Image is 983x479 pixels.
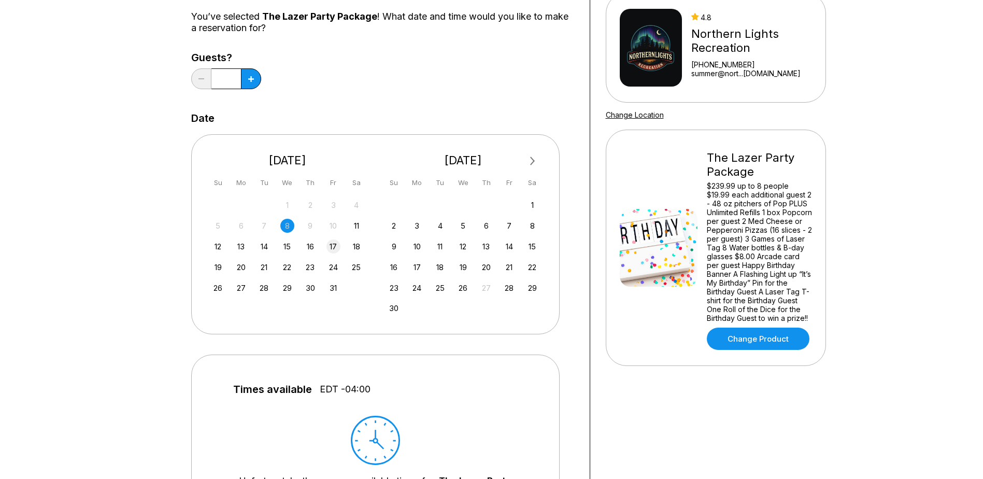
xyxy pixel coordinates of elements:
div: Choose Saturday, November 8th, 2025 [525,219,539,233]
div: Sa [349,176,363,190]
div: Th [479,176,493,190]
div: Not available Saturday, October 4th, 2025 [349,198,363,212]
div: Choose Saturday, November 22nd, 2025 [525,260,539,274]
div: $239.99 up to 8 people $19.99 each additional guest 2 - 48 oz pitchers of Pop PLUS Unlimited Refi... [707,181,812,322]
div: You’ve selected ! What date and time would you like to make a reservation for? [191,11,574,34]
div: Not available Wednesday, October 1st, 2025 [280,198,294,212]
div: Choose Friday, October 24th, 2025 [326,260,340,274]
div: Choose Tuesday, October 21st, 2025 [257,260,271,274]
div: Not available Sunday, October 5th, 2025 [211,219,225,233]
div: Choose Sunday, October 26th, 2025 [211,281,225,295]
div: Choose Sunday, October 12th, 2025 [211,239,225,253]
div: Choose Monday, November 10th, 2025 [410,239,424,253]
div: Choose Wednesday, November 5th, 2025 [456,219,470,233]
div: Choose Monday, October 20th, 2025 [234,260,248,274]
div: Tu [257,176,271,190]
div: Choose Monday, October 27th, 2025 [234,281,248,295]
div: Choose Sunday, November 30th, 2025 [387,301,401,315]
div: Choose Saturday, November 29th, 2025 [525,281,539,295]
div: Choose Saturday, November 1st, 2025 [525,198,539,212]
div: Choose Thursday, October 30th, 2025 [303,281,317,295]
img: The Lazer Party Package [620,209,697,287]
div: Choose Wednesday, October 15th, 2025 [280,239,294,253]
div: Choose Monday, November 3rd, 2025 [410,219,424,233]
div: Th [303,176,317,190]
div: Su [211,176,225,190]
div: [PHONE_NUMBER] [691,60,811,69]
span: Times available [233,384,312,395]
div: Choose Thursday, October 16th, 2025 [303,239,317,253]
div: Choose Tuesday, November 25th, 2025 [433,281,447,295]
div: Choose Thursday, November 13th, 2025 [479,239,493,253]
div: We [456,176,470,190]
div: [DATE] [207,153,368,167]
div: Fr [502,176,516,190]
div: Choose Wednesday, November 12th, 2025 [456,239,470,253]
div: Choose Wednesday, October 22nd, 2025 [280,260,294,274]
div: Choose Wednesday, November 26th, 2025 [456,281,470,295]
div: Not available Wednesday, October 8th, 2025 [280,219,294,233]
div: Choose Thursday, November 20th, 2025 [479,260,493,274]
span: EDT -04:00 [320,384,371,395]
div: Choose Tuesday, October 28th, 2025 [257,281,271,295]
div: Choose Tuesday, November 18th, 2025 [433,260,447,274]
div: Choose Monday, November 24th, 2025 [410,281,424,295]
div: Choose Friday, October 31st, 2025 [326,281,340,295]
div: Northern Lights Recreation [691,27,811,55]
div: Not available Thursday, November 27th, 2025 [479,281,493,295]
div: Not available Friday, October 3rd, 2025 [326,198,340,212]
div: [DATE] [383,153,544,167]
div: Su [387,176,401,190]
div: Choose Friday, October 17th, 2025 [326,239,340,253]
div: Choose Sunday, November 16th, 2025 [387,260,401,274]
div: Not available Friday, October 10th, 2025 [326,219,340,233]
button: Next Month [524,153,541,170]
div: Not available Thursday, October 9th, 2025 [303,219,317,233]
div: Choose Saturday, October 25th, 2025 [349,260,363,274]
div: Choose Saturday, October 18th, 2025 [349,239,363,253]
div: Choose Sunday, November 9th, 2025 [387,239,401,253]
a: Change Product [707,328,809,350]
div: Choose Saturday, November 15th, 2025 [525,239,539,253]
a: summer@nort...[DOMAIN_NAME] [691,69,811,78]
div: Choose Tuesday, November 4th, 2025 [433,219,447,233]
div: Choose Wednesday, November 19th, 2025 [456,260,470,274]
span: The Lazer Party Package [262,11,377,22]
div: Choose Wednesday, October 29th, 2025 [280,281,294,295]
div: Choose Sunday, November 2nd, 2025 [387,219,401,233]
div: Choose Friday, November 21st, 2025 [502,260,516,274]
div: month 2025-11 [386,197,541,316]
div: Choose Sunday, November 23rd, 2025 [387,281,401,295]
div: Choose Friday, November 28th, 2025 [502,281,516,295]
label: Guests? [191,52,261,63]
div: Fr [326,176,340,190]
div: Sa [525,176,539,190]
div: Choose Thursday, October 23rd, 2025 [303,260,317,274]
div: Choose Saturday, October 11th, 2025 [349,219,363,233]
div: Choose Monday, November 17th, 2025 [410,260,424,274]
a: Change Location [606,110,664,119]
div: Mo [410,176,424,190]
img: Northern Lights Recreation [620,9,682,87]
label: Date [191,112,215,124]
div: Choose Sunday, October 19th, 2025 [211,260,225,274]
div: Choose Friday, November 7th, 2025 [502,219,516,233]
div: 4.8 [691,13,811,22]
div: We [280,176,294,190]
div: Not available Thursday, October 2nd, 2025 [303,198,317,212]
div: Tu [433,176,447,190]
div: month 2025-10 [210,197,365,295]
div: Choose Monday, October 13th, 2025 [234,239,248,253]
div: Choose Friday, November 14th, 2025 [502,239,516,253]
div: Mo [234,176,248,190]
div: The Lazer Party Package [707,151,812,179]
div: Choose Tuesday, November 11th, 2025 [433,239,447,253]
div: Not available Tuesday, October 7th, 2025 [257,219,271,233]
div: Choose Thursday, November 6th, 2025 [479,219,493,233]
div: Not available Monday, October 6th, 2025 [234,219,248,233]
div: Choose Tuesday, October 14th, 2025 [257,239,271,253]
